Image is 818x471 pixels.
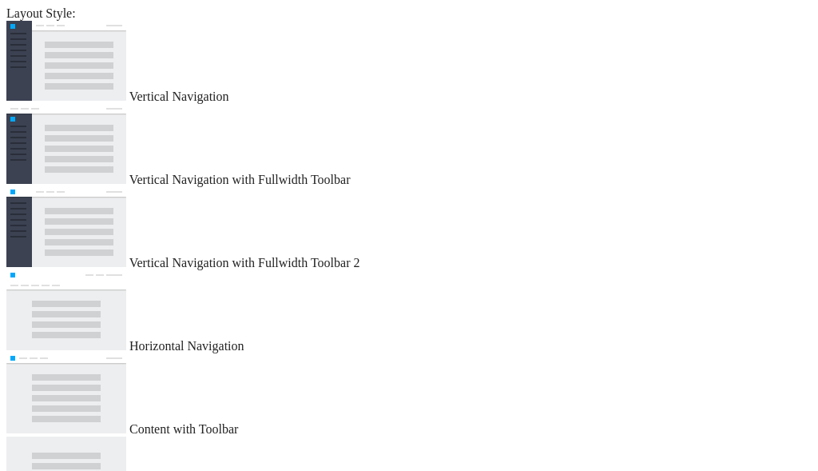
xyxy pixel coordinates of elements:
md-radio-button: Vertical Navigation with Fullwidth Toolbar 2 [6,187,812,270]
img: content-with-toolbar.jpg [6,353,126,433]
md-radio-button: Vertical Navigation with Fullwidth Toolbar [6,104,812,187]
img: vertical-nav.jpg [6,21,126,101]
img: horizontal-nav.jpg [6,270,126,350]
md-radio-button: Horizontal Navigation [6,270,812,353]
img: vertical-nav-with-full-toolbar.jpg [6,104,126,184]
img: vertical-nav-with-full-toolbar-2.jpg [6,187,126,267]
span: Vertical Navigation with Fullwidth Toolbar [129,173,351,186]
span: Vertical Navigation [129,90,229,103]
div: Layout Style: [6,6,812,21]
md-radio-button: Vertical Navigation [6,21,812,104]
span: Content with Toolbar [129,422,238,436]
span: Vertical Navigation with Fullwidth Toolbar 2 [129,256,360,269]
span: Horizontal Navigation [129,339,244,353]
md-radio-button: Content with Toolbar [6,353,812,437]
